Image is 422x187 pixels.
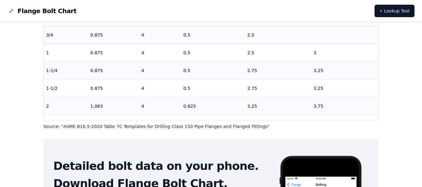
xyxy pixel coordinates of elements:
td: 3 [311,44,379,62]
td: 2.5 [245,44,311,62]
td: 2.75 [245,79,311,97]
td: 0.875 [88,79,139,97]
td: 0.625 [181,97,245,115]
td: 0.5 [181,26,245,44]
td: 0.5 [181,62,245,79]
a: ⚡ Lookup Tool [375,5,415,17]
td: 2-1/2 [44,115,88,133]
td: 4 [139,115,181,133]
td: 1 [44,44,88,62]
td: 4 [311,115,379,133]
img: Flange Bolt Chart Logo [7,7,15,15]
td: 0.625 [181,115,245,133]
td: 0.875 [88,26,139,44]
td: 3.25 [311,62,379,79]
td: 4 [139,26,181,44]
td: 1-1/4 [44,62,88,79]
td: 1.063 [88,97,139,115]
td: 4 [139,62,181,79]
td: 0.5 [181,44,245,62]
h2: Detailed bolt data on your phone. [53,160,269,172]
td: 0.875 [88,44,139,62]
td: 2.5 [245,26,311,44]
td: 3.25 [245,97,311,115]
td: 1.063 [88,115,139,133]
td: 4 [139,79,181,97]
td: 3.75 [311,97,379,115]
span: Flange Bolt Chart [17,7,77,15]
td: 3.25 [311,79,379,97]
td: 4 [139,44,181,62]
a: Flange Bolt Chart LogoFlange Bolt Chart [7,7,77,15]
td: 0.875 [88,62,139,79]
td: 1-1/2 [44,79,88,97]
td: 3.5 [245,115,311,133]
td: 4 [139,97,181,115]
p: Source: " ASME B16.5-2020 Table 7C Templates for Drilling Class 150 Pipe Flanges and Flanged Fitt... [43,123,379,130]
td: 0.5 [181,79,245,97]
td: 2.75 [245,62,311,79]
td: 3/4 [44,26,88,44]
td: 2 [44,97,88,115]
